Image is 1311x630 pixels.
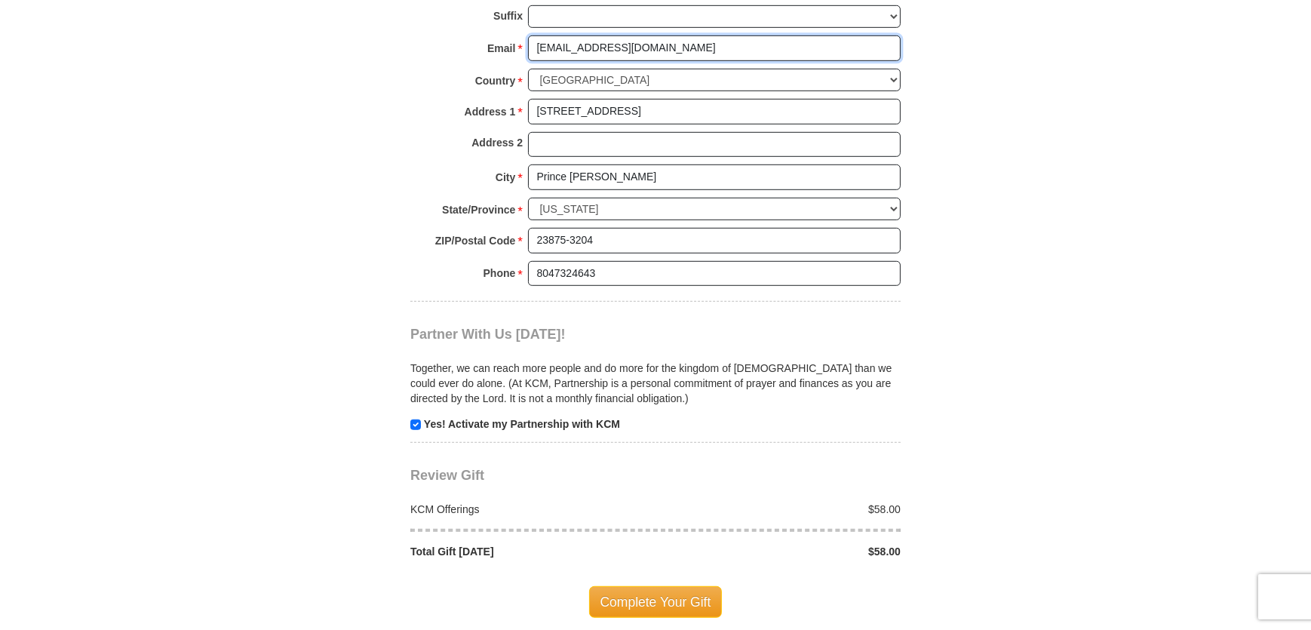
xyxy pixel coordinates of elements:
strong: State/Province [442,199,515,220]
div: KCM Offerings [403,502,656,517]
strong: Suffix [493,5,523,26]
span: Review Gift [410,468,484,483]
div: Total Gift [DATE] [403,544,656,559]
div: $58.00 [655,544,909,559]
strong: Email [487,38,515,59]
strong: Address 1 [465,101,516,122]
strong: City [496,167,515,188]
div: $58.00 [655,502,909,517]
strong: Yes! Activate my Partnership with KCM [424,418,620,430]
strong: Country [475,70,516,91]
strong: Phone [484,263,516,284]
p: Together, we can reach more people and do more for the kingdom of [DEMOGRAPHIC_DATA] than we coul... [410,361,901,406]
strong: Address 2 [471,132,523,153]
strong: ZIP/Postal Code [435,230,516,251]
span: Complete Your Gift [589,586,723,618]
span: Partner With Us [DATE]! [410,327,566,342]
